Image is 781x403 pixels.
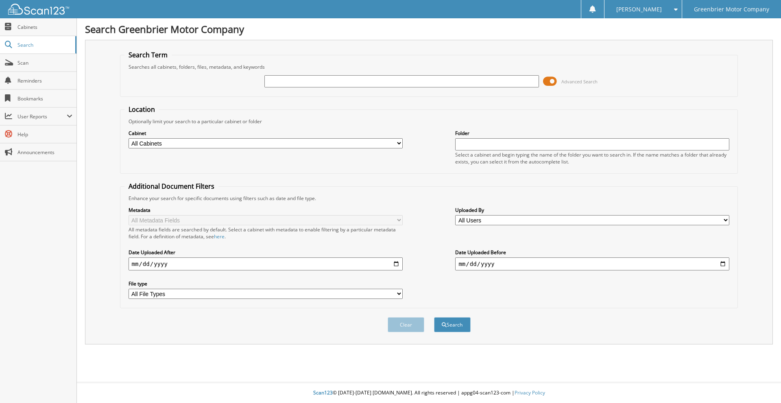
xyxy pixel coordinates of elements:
[129,226,403,240] div: All metadata fields are searched by default. Select a cabinet with metadata to enable filtering b...
[455,249,729,256] label: Date Uploaded Before
[17,113,67,120] span: User Reports
[515,389,545,396] a: Privacy Policy
[313,389,333,396] span: Scan123
[17,95,72,102] span: Bookmarks
[124,195,734,202] div: Enhance your search for specific documents using filters such as date and file type.
[124,63,734,70] div: Searches all cabinets, folders, files, metadata, and keywords
[124,50,172,59] legend: Search Term
[17,59,72,66] span: Scan
[17,131,72,138] span: Help
[124,182,218,191] legend: Additional Document Filters
[214,233,225,240] a: here
[17,149,72,156] span: Announcements
[740,364,781,403] iframe: Chat Widget
[77,383,781,403] div: © [DATE]-[DATE] [DOMAIN_NAME]. All rights reserved | appg04-scan123-com |
[17,41,71,48] span: Search
[616,7,662,12] span: [PERSON_NAME]
[129,257,403,270] input: start
[455,151,729,165] div: Select a cabinet and begin typing the name of the folder you want to search in. If the name match...
[694,7,769,12] span: Greenbrier Motor Company
[561,78,598,85] span: Advanced Search
[129,130,403,137] label: Cabinet
[17,24,72,30] span: Cabinets
[85,22,773,36] h1: Search Greenbrier Motor Company
[8,4,69,15] img: scan123-logo-white.svg
[124,105,159,114] legend: Location
[129,280,403,287] label: File type
[388,317,424,332] button: Clear
[455,257,729,270] input: end
[129,249,403,256] label: Date Uploaded After
[455,130,729,137] label: Folder
[124,118,734,125] div: Optionally limit your search to a particular cabinet or folder
[434,317,471,332] button: Search
[129,207,403,213] label: Metadata
[455,207,729,213] label: Uploaded By
[17,77,72,84] span: Reminders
